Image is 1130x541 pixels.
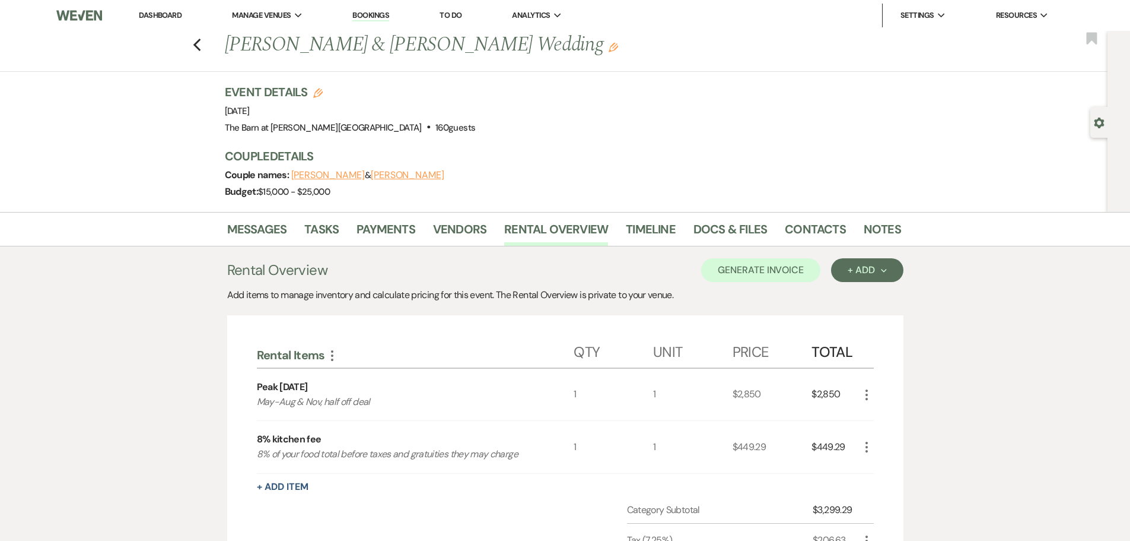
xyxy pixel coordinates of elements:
div: $449.29 [811,421,859,473]
div: $2,850 [811,369,859,421]
button: + Add Item [257,482,308,492]
a: Timeline [626,220,676,246]
h1: [PERSON_NAME] & [PERSON_NAME] Wedding [225,31,756,59]
a: Dashboard [139,10,182,20]
div: $449.29 [733,421,812,473]
a: Docs & Files [693,220,767,246]
span: Budget: [225,185,259,198]
div: 1 [574,369,653,421]
div: Total [811,332,859,368]
div: Add items to manage inventory and calculate pricing for this event. The Rental Overview is privat... [227,288,903,302]
div: $2,850 [733,369,812,421]
button: Edit [609,42,618,52]
a: Vendors [433,220,486,246]
p: May-Aug & Nov, half off deal [257,394,542,410]
div: 1 [653,369,733,421]
span: Couple names: [225,169,291,181]
a: Tasks [304,220,339,246]
a: Notes [864,220,901,246]
a: Payments [356,220,415,246]
p: 8% of your food total before taxes and gratuities they may charge [257,447,542,462]
h3: Couple Details [225,148,889,164]
span: Resources [996,10,1037,21]
button: + Add [831,258,903,282]
button: [PERSON_NAME] [371,170,444,180]
span: Manage Venues [232,10,291,21]
button: [PERSON_NAME] [291,170,365,180]
span: 160 guests [435,122,475,134]
h3: Event Details [225,84,476,100]
a: Bookings [352,10,389,21]
span: $15,000 - $25,000 [258,186,330,198]
div: Category Subtotal [627,503,813,517]
div: + Add [848,265,886,275]
span: The Barn at [PERSON_NAME][GEOGRAPHIC_DATA] [225,122,422,134]
span: Analytics [512,10,550,21]
div: $3,299.29 [813,503,859,517]
div: Peak [DATE] [257,380,308,394]
div: 1 [653,421,733,473]
a: To Do [440,10,461,20]
div: Unit [653,332,733,368]
a: Rental Overview [504,220,608,246]
a: Messages [227,220,287,246]
h3: Rental Overview [227,260,327,281]
a: Contacts [785,220,846,246]
span: [DATE] [225,105,250,117]
img: Weven Logo [56,3,101,28]
div: Price [733,332,812,368]
button: Generate Invoice [701,258,820,282]
div: Qty [574,332,653,368]
div: 8% kitchen fee [257,432,322,447]
span: Settings [900,10,934,21]
span: & [291,169,444,181]
button: Open lead details [1094,116,1104,128]
div: 1 [574,421,653,473]
div: Rental Items [257,347,574,363]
